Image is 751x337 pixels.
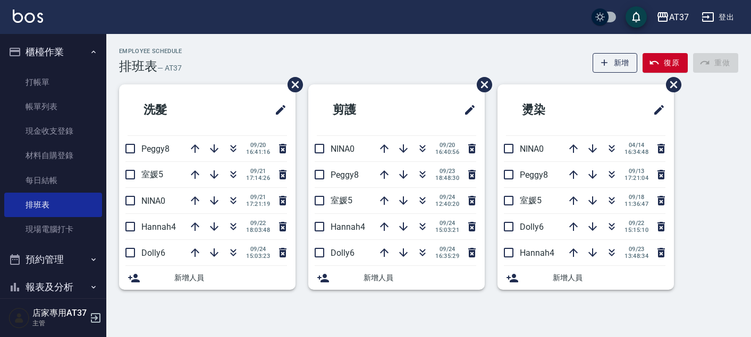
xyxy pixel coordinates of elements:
span: 11:36:47 [625,201,648,208]
a: 現場電腦打卡 [4,217,102,241]
a: 打帳單 [4,70,102,94]
span: 17:14:26 [246,175,270,182]
span: Dolly6 [141,248,165,258]
span: 室媛5 [141,169,163,179]
a: 每日結帳 [4,168,102,193]
span: 15:15:10 [625,227,648,234]
span: 修改班表的標題 [457,97,476,123]
img: Person [9,307,30,329]
span: Peggy8 [141,144,170,154]
span: 13:48:34 [625,253,648,260]
span: 18:48:30 [435,175,459,182]
span: Peggy8 [520,170,548,180]
span: 15:03:23 [246,253,270,260]
h2: 洗髮 [128,91,225,129]
span: 新增人員 [553,272,665,283]
span: 09/13 [625,168,648,175]
span: 16:35:29 [435,253,459,260]
h5: 店家專用AT37 [32,308,87,318]
span: 09/24 [246,246,270,253]
span: NINA0 [331,144,355,154]
span: 09/22 [246,220,270,227]
span: 16:40:56 [435,149,459,155]
div: 新增人員 [308,266,485,290]
a: 現金收支登錄 [4,119,102,143]
span: 室媛5 [331,195,352,205]
span: 16:34:48 [625,149,648,155]
a: 排班表 [4,193,102,217]
span: Peggy8 [331,170,359,180]
span: 09/20 [246,142,270,149]
span: Hannah4 [520,248,554,258]
p: 主管 [32,318,87,328]
span: 12:40:20 [435,201,459,208]
span: NINA0 [520,144,544,154]
span: 刪除班表 [658,69,683,100]
span: Hannah4 [141,222,176,232]
span: 刪除班表 [280,69,305,100]
span: 09/23 [435,168,459,175]
span: 09/23 [625,246,648,253]
span: 09/18 [625,194,648,201]
span: 新增人員 [364,272,476,283]
button: save [626,6,647,28]
button: 預約管理 [4,246,102,273]
a: 帳單列表 [4,94,102,119]
span: Hannah4 [331,222,365,232]
a: 材料自購登錄 [4,143,102,168]
span: 修改班表的標題 [268,97,287,123]
span: 刪除班表 [469,69,494,100]
span: 17:21:19 [246,201,270,208]
span: 16:41:16 [246,149,270,155]
span: 18:03:48 [246,227,270,234]
div: AT37 [669,11,689,24]
h2: 剪護 [317,91,415,129]
span: 修改班表的標題 [646,97,665,123]
span: 09/24 [435,246,459,253]
h3: 排班表 [119,59,157,74]
div: 新增人員 [497,266,674,290]
button: 登出 [697,7,738,27]
span: 04/14 [625,142,648,149]
button: 報表及分析 [4,273,102,301]
button: 新增 [593,53,638,73]
span: 09/22 [625,220,648,227]
span: 室媛5 [520,195,542,205]
button: 櫃檯作業 [4,38,102,66]
img: Logo [13,10,43,23]
h6: — AT37 [157,63,182,74]
span: 09/24 [435,220,459,227]
span: 17:21:04 [625,175,648,182]
span: Dolly6 [331,248,355,258]
span: Dolly6 [520,222,544,232]
h2: 燙染 [506,91,604,129]
button: 復原 [643,53,688,73]
span: 09/20 [435,142,459,149]
span: 15:03:21 [435,227,459,234]
span: 09/24 [435,194,459,201]
span: 09/21 [246,168,270,175]
h2: Employee Schedule [119,48,182,55]
span: 新增人員 [174,272,287,283]
span: NINA0 [141,196,165,206]
span: 09/21 [246,194,270,201]
div: 新增人員 [119,266,296,290]
button: AT37 [652,6,693,28]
